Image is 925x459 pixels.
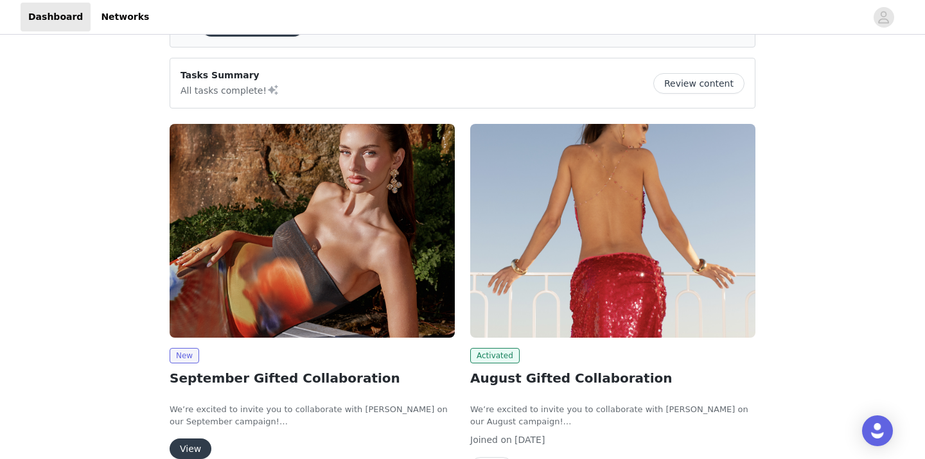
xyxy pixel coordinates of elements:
[21,3,91,31] a: Dashboard
[170,348,199,363] span: New
[170,444,211,454] a: View
[170,124,455,338] img: Peppermayo EU
[877,7,890,28] div: avatar
[653,73,744,94] button: Review content
[470,124,755,338] img: Peppermayo EU
[470,435,512,445] span: Joined on
[93,3,157,31] a: Networks
[170,403,455,428] p: We’re excited to invite you to collaborate with [PERSON_NAME] on our September campaign!
[862,415,893,446] div: Open Intercom Messenger
[170,438,211,459] button: View
[181,82,279,98] p: All tasks complete!
[181,69,279,82] p: Tasks Summary
[470,403,755,428] p: We’re excited to invite you to collaborate with [PERSON_NAME] on our August campaign!
[470,348,520,363] span: Activated
[515,435,545,445] span: [DATE]
[170,368,455,388] h2: September Gifted Collaboration
[470,368,755,388] h2: August Gifted Collaboration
